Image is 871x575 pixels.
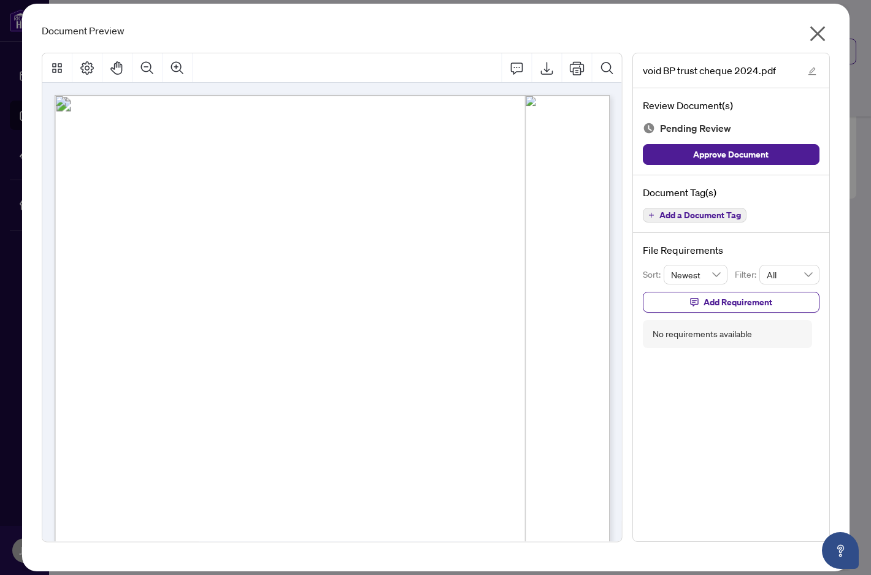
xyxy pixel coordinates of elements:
h4: Document Tag(s) [643,185,819,200]
h4: File Requirements [643,243,819,257]
span: close [808,24,827,44]
button: Open asap [822,532,859,569]
span: Pending Review [660,120,731,137]
button: Approve Document [643,144,819,165]
p: Sort: [643,268,664,281]
span: Add a Document Tag [659,211,741,219]
span: Add Requirement [704,292,772,312]
span: All [767,265,812,284]
h4: Review Document(s) [643,98,819,113]
img: Document Status [643,122,655,134]
span: edit [808,67,816,75]
span: Newest [671,265,720,284]
button: Add Requirement [643,292,819,313]
button: Add a Document Tag [643,208,746,223]
p: Filter: [735,268,759,281]
span: Approve Document [693,145,769,164]
span: void BP trust cheque 2024.pdf [643,63,776,78]
div: No requirements available [653,327,752,341]
div: Document Preview [42,23,830,38]
span: plus [648,212,654,218]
